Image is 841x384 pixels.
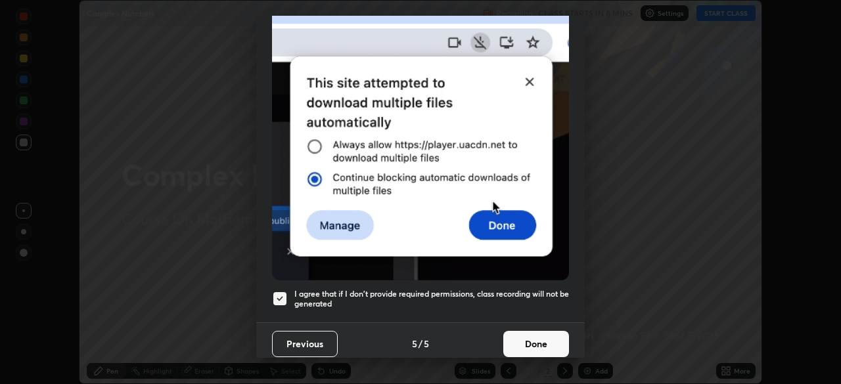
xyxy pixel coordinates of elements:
h4: / [419,337,422,351]
h4: 5 [424,337,429,351]
h4: 5 [412,337,417,351]
button: Previous [272,331,338,357]
button: Done [503,331,569,357]
h5: I agree that if I don't provide required permissions, class recording will not be generated [294,289,569,309]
